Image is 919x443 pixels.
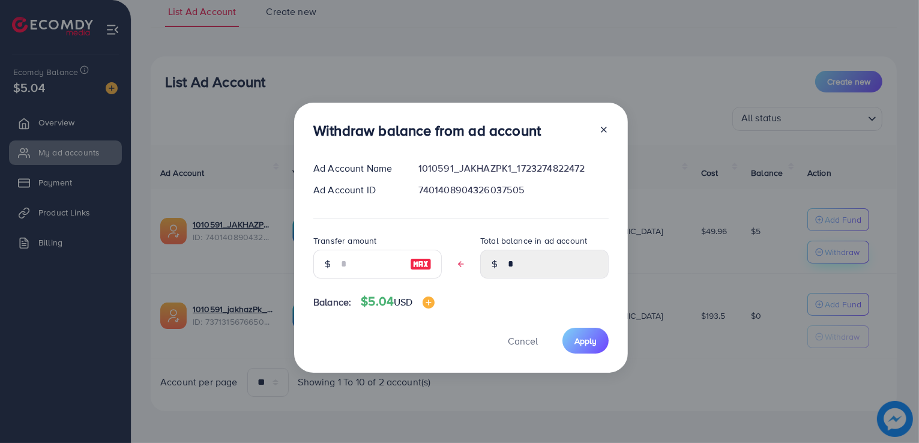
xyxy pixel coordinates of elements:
img: image [423,297,435,309]
div: 1010591_JAKHAZPK1_1723274822472 [409,161,618,175]
span: Cancel [508,334,538,348]
h3: Withdraw balance from ad account [313,122,541,139]
div: Ad Account Name [304,161,409,175]
button: Cancel [493,328,553,354]
div: 7401408904326037505 [409,183,618,197]
button: Apply [562,328,609,354]
h4: $5.04 [361,294,434,309]
span: Apply [574,335,597,347]
label: Total balance in ad account [480,235,587,247]
span: USD [394,295,412,309]
div: Ad Account ID [304,183,409,197]
label: Transfer amount [313,235,376,247]
img: image [410,257,432,271]
span: Balance: [313,295,351,309]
